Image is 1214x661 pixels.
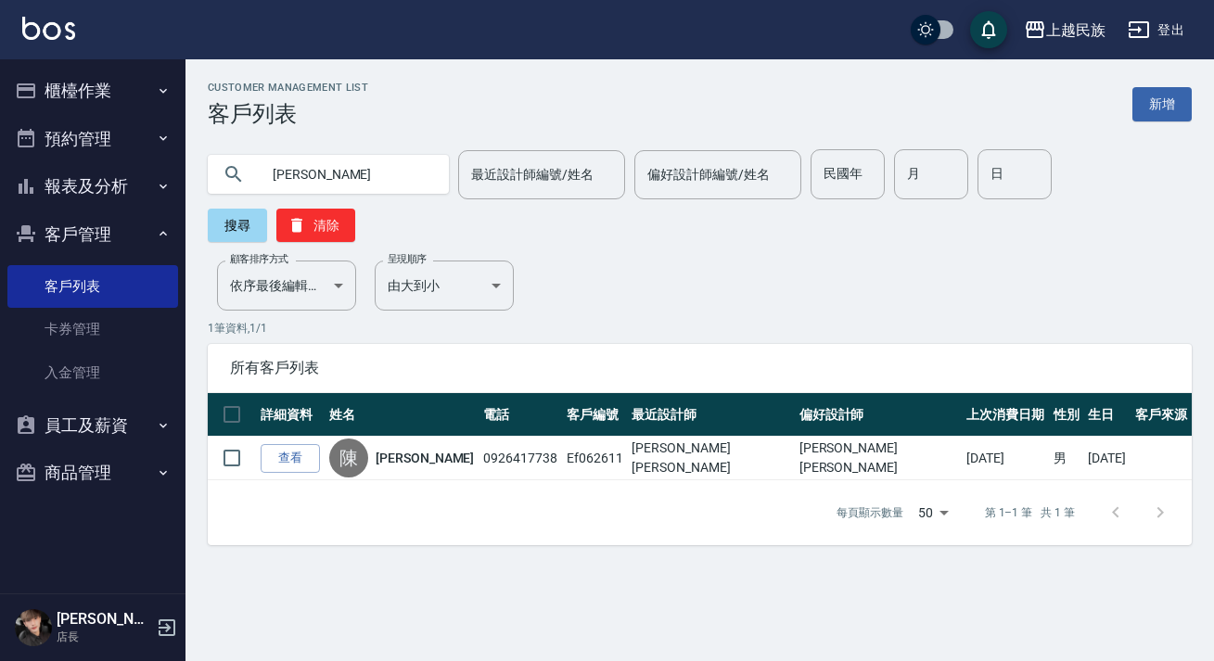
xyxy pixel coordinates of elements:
[7,67,178,115] button: 櫃檯作業
[795,437,962,480] td: [PERSON_NAME][PERSON_NAME]
[7,115,178,163] button: 預約管理
[208,101,368,127] h3: 客戶列表
[276,209,355,242] button: 清除
[22,17,75,40] img: Logo
[1049,437,1084,480] td: 男
[208,320,1192,337] p: 1 筆資料, 1 / 1
[970,11,1007,48] button: save
[837,504,903,521] p: 每頁顯示數量
[1132,87,1192,121] a: 新增
[1131,393,1192,437] th: 客戶來源
[562,437,628,480] td: Ef062611
[1083,393,1131,437] th: 生日
[1083,437,1131,480] td: [DATE]
[7,210,178,259] button: 客戶管理
[7,308,178,350] a: 卡券管理
[627,437,794,480] td: [PERSON_NAME][PERSON_NAME]
[962,393,1049,437] th: 上次消費日期
[985,504,1075,521] p: 第 1–1 筆 共 1 筆
[1120,13,1192,47] button: 登出
[256,393,325,437] th: 詳細資料
[1049,393,1084,437] th: 性別
[57,629,151,645] p: 店長
[1046,19,1105,42] div: 上越民族
[911,488,955,538] div: 50
[7,162,178,210] button: 報表及分析
[325,393,479,437] th: 姓名
[208,82,368,94] h2: Customer Management List
[388,252,427,266] label: 呈現順序
[7,401,178,450] button: 員工及薪資
[479,437,562,480] td: 0926417738
[15,609,52,646] img: Person
[208,209,267,242] button: 搜尋
[7,351,178,394] a: 入金管理
[230,252,288,266] label: 顧客排序方式
[479,393,562,437] th: 電話
[627,393,794,437] th: 最近設計師
[962,437,1049,480] td: [DATE]
[329,439,368,477] div: 陳
[260,149,434,199] input: 搜尋關鍵字
[376,449,474,467] a: [PERSON_NAME]
[562,393,628,437] th: 客戶編號
[7,449,178,497] button: 商品管理
[1016,11,1113,49] button: 上越民族
[261,444,320,473] a: 查看
[57,610,151,629] h5: [PERSON_NAME]
[7,265,178,308] a: 客戶列表
[230,359,1169,377] span: 所有客戶列表
[217,261,356,311] div: 依序最後編輯時間
[375,261,514,311] div: 由大到小
[795,393,962,437] th: 偏好設計師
